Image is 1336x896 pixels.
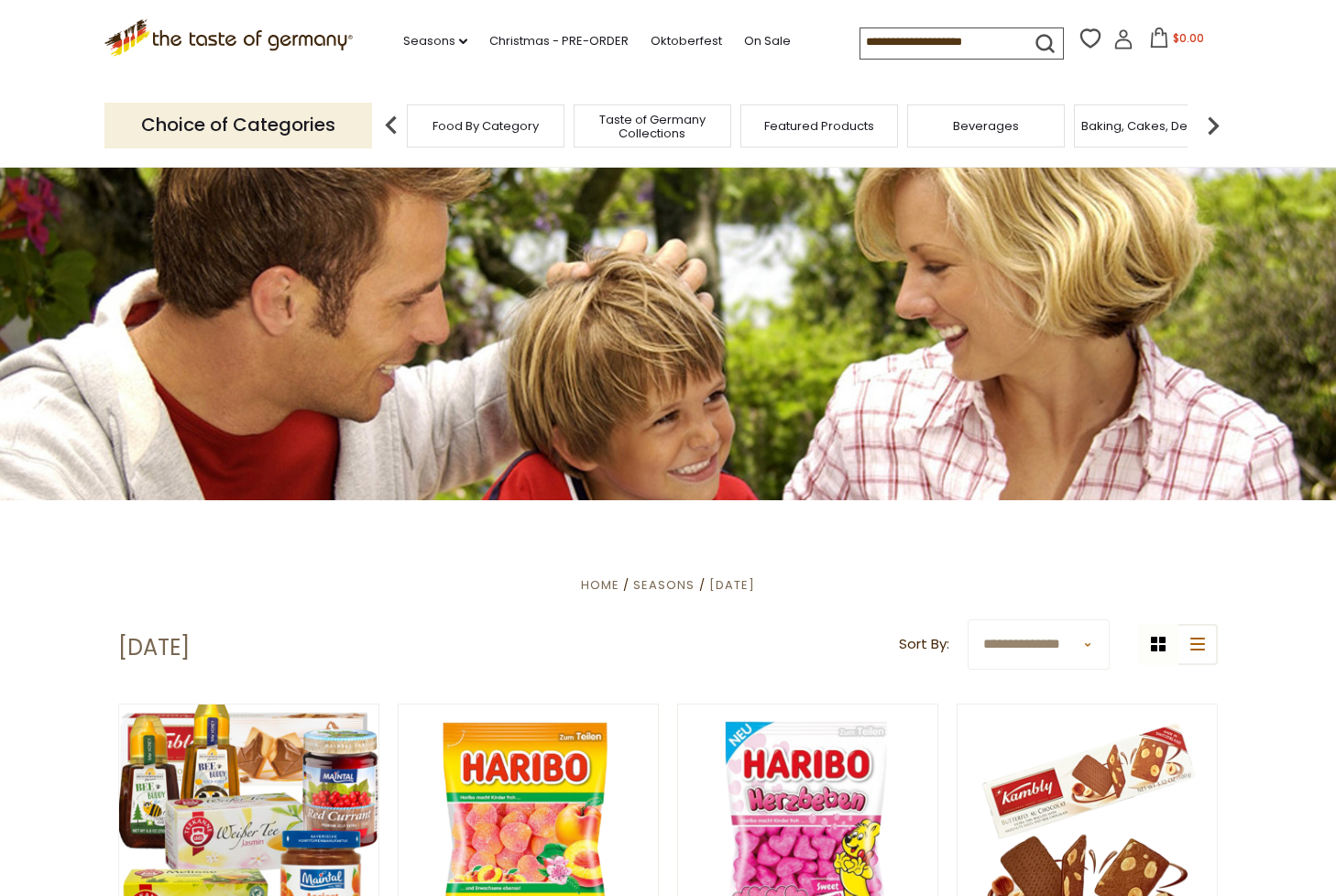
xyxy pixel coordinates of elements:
[1173,30,1204,46] span: $0.00
[581,576,619,594] a: Home
[373,107,410,144] img: previous arrow
[118,634,190,661] h1: [DATE]
[651,31,722,51] a: Oktoberfest
[744,31,791,51] a: On Sale
[899,633,949,656] label: Sort By:
[1081,119,1223,133] a: Baking, Cakes, Desserts
[764,119,874,133] a: Featured Products
[403,31,467,51] a: Seasons
[1137,27,1215,55] button: $0.00
[953,119,1019,133] a: Beverages
[1195,107,1232,144] img: next arrow
[633,576,695,594] a: Seasons
[579,113,726,140] a: Taste of Germany Collections
[433,119,539,133] a: Food By Category
[489,31,629,51] a: Christmas - PRE-ORDER
[709,576,755,594] a: [DATE]
[104,103,372,148] p: Choice of Categories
